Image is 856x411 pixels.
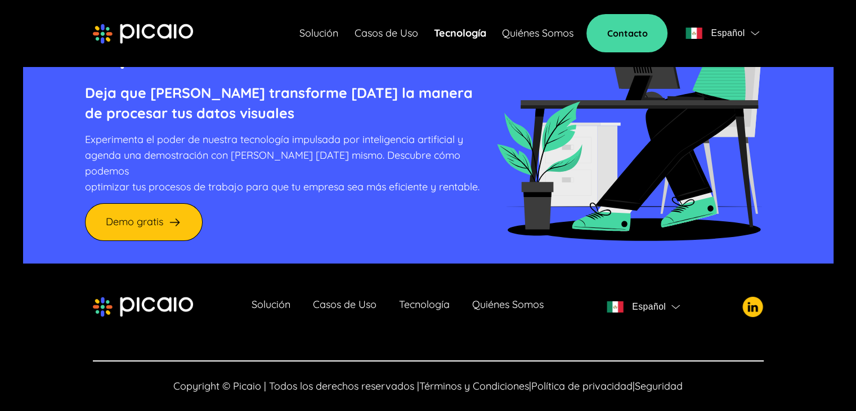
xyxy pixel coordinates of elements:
[85,203,203,241] a: Demo gratis
[399,299,450,315] a: Tecnología
[85,83,496,123] p: Deja que [PERSON_NAME] transforme [DATE] la manera de procesar tus datos visuales
[168,215,182,229] img: arrow-right
[681,22,763,44] button: flagEspañolflag
[602,296,684,318] button: flagEspañolflag
[742,297,763,317] img: picaio-socal-logo
[529,379,531,392] span: |
[93,24,193,44] img: picaio-logo
[299,25,338,41] a: Solución
[501,25,573,41] a: Quiénes Somos
[85,132,496,195] p: Experimenta el poder de nuestra tecnología impulsada por inteligencia artificial y agenda una dem...
[711,25,745,41] span: Español
[685,28,702,39] img: flag
[313,299,377,315] a: Casos de Uso
[472,299,544,315] a: Quiénes Somos
[354,25,418,41] a: Casos de Uso
[252,299,290,315] a: Solución
[531,379,633,392] a: Política de privacidad
[635,379,683,392] a: Seguridad
[586,14,667,52] a: Contacto
[433,25,486,41] a: Tecnología
[671,305,680,309] img: flag
[419,379,529,392] a: Términos y Condiciones
[751,31,759,35] img: flag
[607,301,624,312] img: flag
[633,379,635,392] span: |
[173,379,419,392] span: Copyright © Picaio | Todos los derechos reservados |
[632,299,666,315] span: Español
[93,297,193,317] img: picaio-logo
